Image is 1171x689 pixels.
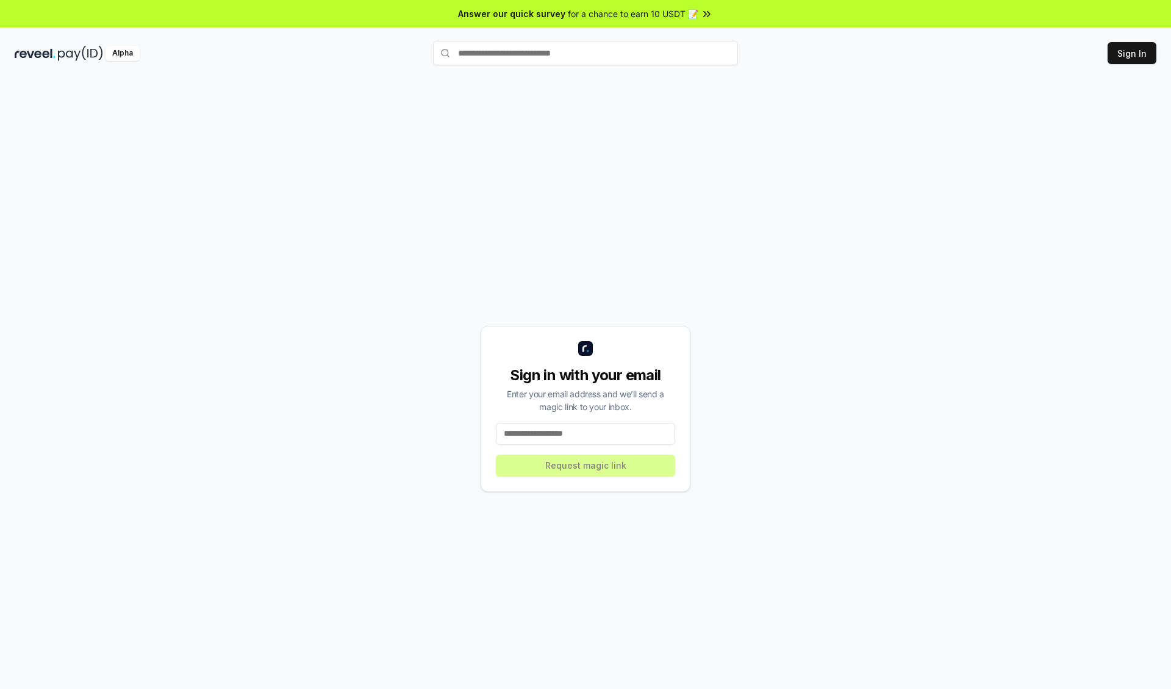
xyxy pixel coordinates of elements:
img: reveel_dark [15,46,56,61]
div: Alpha [106,46,140,61]
div: Enter your email address and we’ll send a magic link to your inbox. [496,388,675,413]
span: for a chance to earn 10 USDT 📝 [568,7,698,20]
img: pay_id [58,46,103,61]
button: Sign In [1108,42,1156,64]
img: logo_small [578,341,593,356]
span: Answer our quick survey [458,7,565,20]
div: Sign in with your email [496,366,675,385]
